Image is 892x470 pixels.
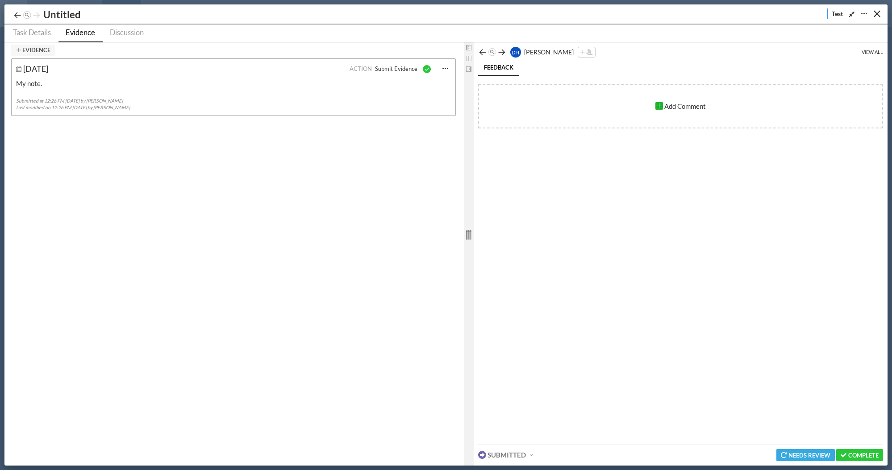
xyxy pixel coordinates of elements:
a: Evidence [58,25,103,42]
p: My note. [16,79,451,91]
div: [DATE] [16,64,48,74]
a: Task Details [4,25,58,41]
img: jump-nav [23,11,32,20]
button: Close [870,7,884,21]
span: Discussion [110,28,144,37]
button: Complete [836,449,883,461]
div: Submitted at 12:26 PM [DATE] by [PERSON_NAME] [16,98,130,104]
a: Feedback [478,60,519,76]
span: DH [512,49,519,55]
div: Add Comment [653,99,708,113]
div: Untitled [41,8,83,21]
button: Evidence [11,45,55,56]
span: Task Details [13,28,51,37]
a: View All [862,47,883,57]
button: Submitted [478,449,536,459]
div: Last modified on 12:26 PM [DATE] by [PERSON_NAME] [16,104,130,111]
button: Expand/Shrink [831,9,859,19]
span: ACTION [350,64,372,74]
a: Discussion [103,25,151,41]
a: Test [827,8,843,19]
button: Needs Review [776,449,835,461]
div: Derek Holden [524,47,574,57]
span: Submitted [488,451,526,459]
img: jump-nav [488,48,497,57]
span: Submit Evidence [375,64,417,74]
span: Evidence [66,28,95,37]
